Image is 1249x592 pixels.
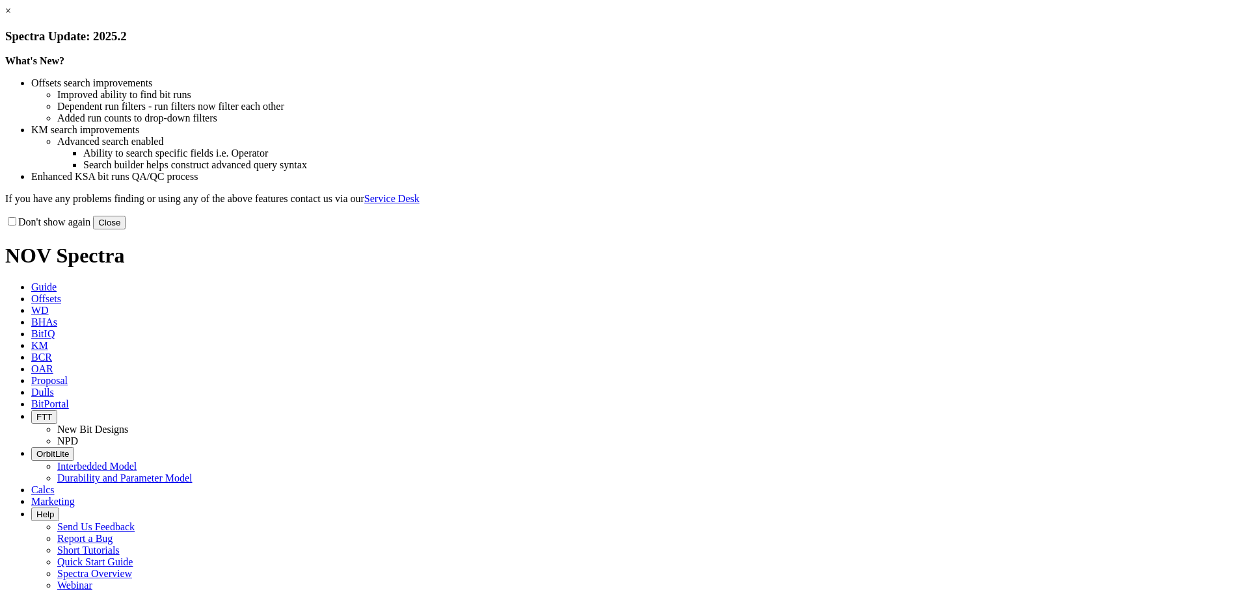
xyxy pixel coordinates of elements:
[31,363,53,374] span: OAR
[57,556,133,567] a: Quick Start Guide
[31,340,48,351] span: KM
[31,352,52,363] span: BCR
[5,5,11,16] a: ×
[57,472,193,483] a: Durability and Parameter Model
[83,148,1244,159] li: Ability to search specific fields i.e. Operator
[57,568,132,579] a: Spectra Overview
[31,316,57,328] span: BHAs
[57,101,1244,112] li: Dependent run filters - run filters now filter each other
[57,112,1244,124] li: Added run counts to drop-down filters
[8,217,16,225] input: Don't show again
[5,244,1244,268] h1: NOV Spectra
[57,435,78,446] a: NPD
[31,124,1244,136] li: KM search improvements
[57,461,137,472] a: Interbedded Model
[31,484,55,495] span: Calcs
[57,545,120,556] a: Short Tutorials
[31,305,49,316] span: WD
[31,398,69,409] span: BitPortal
[31,281,57,292] span: Guide
[31,77,1244,89] li: Offsets search improvements
[5,55,64,66] strong: What's New?
[57,136,1244,148] li: Advanced search enabled
[36,509,54,519] span: Help
[93,216,126,229] button: Close
[5,193,1244,205] p: If you have any problems finding or using any of the above features contact us via our
[31,328,55,339] span: BitIQ
[57,533,113,544] a: Report a Bug
[31,171,1244,183] li: Enhanced KSA bit runs QA/QC process
[31,387,54,398] span: Dulls
[83,159,1244,171] li: Search builder helps construct advanced query syntax
[31,293,61,304] span: Offsets
[57,89,1244,101] li: Improved ability to find bit runs
[57,424,128,435] a: New Bit Designs
[5,216,90,227] label: Don't show again
[57,580,92,591] a: Webinar
[31,496,75,507] span: Marketing
[57,521,135,532] a: Send Us Feedback
[36,412,52,422] span: FTT
[36,449,69,459] span: OrbitLite
[364,193,420,204] a: Service Desk
[5,29,1244,44] h3: Spectra Update: 2025.2
[31,375,68,386] span: Proposal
